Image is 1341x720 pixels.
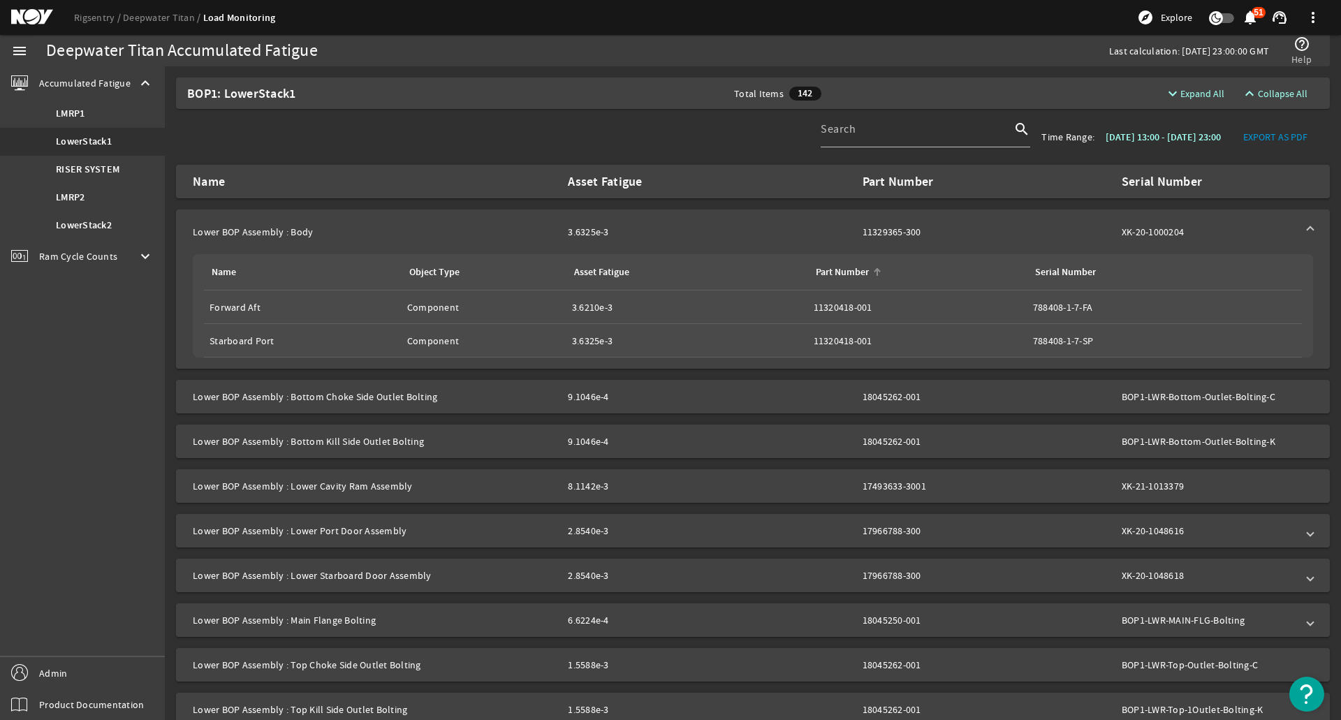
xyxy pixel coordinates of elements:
div: Forward Aft [210,300,396,314]
div: Deepwater Titan Accumulated Fatigue [46,44,318,58]
div: BOP1-LWR-MAIN-FLG-Bolting [1122,613,1296,627]
mat-panel-title: Lower BOP Assembly : Lower Starboard Door Assembly [193,568,557,582]
div: 17966788-300 [863,524,950,538]
button: Explore [1131,6,1198,29]
mat-expansion-panel-header: Lower BOP Assembly : Lower Cavity Ram Assembly8.1142e-317493633-3001XK-21-1013379 [176,469,1330,503]
button: Open Resource Center [1289,677,1324,712]
input: Search [821,126,1011,143]
div: 9.1046e-4 [568,390,690,404]
mat-panel-title: Name [193,175,557,189]
mat-icon: support_agent [1271,9,1288,26]
span: 142 [789,87,821,101]
span: Product Documentation [39,698,144,712]
button: more_vert [1296,1,1330,34]
div: XK-20-1048616 [1122,524,1296,538]
div: 1.5588e-3 [568,658,690,672]
div: 2.8540e-3 [568,524,690,538]
div: XK-21-1013379 [1122,479,1296,493]
div: BOP1-LWR-Bottom-Outlet-Bolting-K [1122,434,1296,448]
a: Rigsentry [74,11,123,24]
div: XK-20-1048618 [1122,568,1296,582]
mat-panel-title: Lower BOP Assembly : Bottom Kill Side Outlet Bolting [193,434,557,448]
span: Ram Cycle Counts [39,249,117,263]
span: Accumulated Fatigue [39,76,131,90]
div: 788408-1-7-SP [1033,334,1296,348]
mat-icon: notifications [1242,9,1259,26]
div: 18045262-001 [863,390,950,404]
div: 2.8540e-3 [568,568,690,582]
mat-panel-title: Lower BOP Assembly : Body [193,225,557,239]
mat-expansion-panel-header: Lower BOP Assembly : Top Choke Side Outlet Bolting1.5588e-318045262-001BOP1-LWR-Top-Outlet-Bolting-C [176,648,1330,682]
a: Load Monitoring [203,11,276,24]
div: 8.1142e-3 [568,479,690,493]
mat-expansion-panel-header: Lower BOP Assembly : Body3.6325e-311329365-300XK-20-1000204 [176,210,1330,254]
div: Asset Fatigue [572,265,797,280]
button: Expand All [1159,81,1231,106]
div: 18045262-001 [863,434,950,448]
div: 6.6224e-4 [568,613,690,627]
div: Serial Number [1033,265,1291,280]
button: [DATE] 13:00 - [DATE] 23:00 [1094,124,1232,149]
mat-expansion-panel-header: Lower BOP Assembly : Lower Starboard Door Assembly2.8540e-317966788-300XK-20-1048618 [176,559,1330,592]
div: 3.6210e-3 [572,300,803,314]
mat-icon: expand_less [1241,85,1252,102]
div: 17493633-3001 [863,479,950,493]
div: BOP1-LWR-Bottom-Outlet-Bolting-C [1122,390,1296,404]
b: LowerStack2 [56,219,112,233]
div: Object Type [407,265,555,280]
span: EXPORT AS PDF [1243,130,1307,144]
div: 3.6325e-3 [572,334,803,348]
mat-icon: keyboard_arrow_down [137,248,154,265]
div: 11320418-001 [814,300,1022,314]
div: Starboard Port [210,334,396,348]
div: 788408-1-7-FA [1033,300,1296,314]
mat-panel-title: Lower BOP Assembly : Bottom Choke Side Outlet Bolting [193,390,557,404]
div: Part Number [814,265,1016,280]
mat-icon: explore [1137,9,1154,26]
div: Component [407,334,561,348]
mat-expansion-panel-header: Lower BOP Assembly : Lower Port Door Assembly2.8540e-317966788-300XK-20-1048616 [176,514,1330,548]
div: Asset Fatigue [574,265,629,280]
button: EXPORT AS PDF [1232,124,1319,149]
span: Explore [1161,10,1192,24]
div: Lower BOP Assembly : Body3.6325e-311329365-300XK-20-1000204 [176,254,1330,369]
div: 11320418-001 [814,334,1022,348]
span: Collapse All [1258,87,1307,101]
div: Time Range: [1041,130,1094,144]
div: Object Type [409,265,460,280]
div: Asset Fatigue [568,175,690,189]
mat-expansion-panel-header: Lower BOP Assembly : Main Flange Bolting6.6224e-418045250-001BOP1-LWR-MAIN-FLG-Bolting [176,603,1330,637]
a: Deepwater Titan [123,11,203,24]
b: LMRP1 [56,107,85,121]
mat-icon: expand_more [1164,85,1175,102]
mat-icon: menu [11,43,28,59]
button: Collapse All [1236,81,1313,106]
div: 17966788-300 [863,568,950,582]
mat-panel-title: Lower BOP Assembly : Lower Port Door Assembly [193,524,557,538]
span: Total Items [734,87,784,101]
div: Name [212,265,236,280]
mat-panel-title: Lower BOP Assembly : Top Choke Side Outlet Bolting [193,658,557,672]
span: Expand All [1180,87,1224,101]
div: Part Number [816,265,869,280]
div: Part Number [863,175,950,189]
div: 18045262-001 [863,658,950,672]
b: LowerStack1 [56,135,112,149]
mat-icon: help_outline [1294,36,1310,52]
div: 18045262-001 [863,703,950,717]
div: BOP1-LWR-Top-Outlet-Bolting-C [1122,658,1296,672]
div: BOP1: LowerStack1 [187,78,397,109]
span: Help [1291,52,1312,66]
b: [DATE] 13:00 - [DATE] 23:00 [1106,131,1221,144]
div: Name [210,265,390,280]
mat-expansion-panel-header: NameAsset FatiguePart NumberSerial Number [176,165,1330,198]
button: 51 [1243,10,1257,25]
div: 3.6325e-3 [568,225,690,239]
mat-panel-title: Lower BOP Assembly : Lower Cavity Ram Assembly [193,479,557,493]
div: Serial Number [1035,265,1096,280]
div: 1.5588e-3 [568,703,690,717]
mat-label: Search [821,122,856,136]
span: Admin [39,666,67,680]
div: XK-20-1000204 [1122,225,1296,239]
b: LMRP2 [56,191,85,205]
